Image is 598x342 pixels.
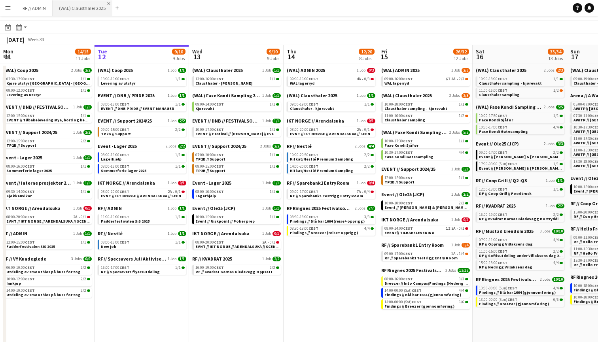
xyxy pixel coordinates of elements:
[290,152,374,161] a: 10:00-20:30CEST2/2Kitkat/Nestlé Premium Sampling
[476,141,564,178] div: Event // Ole25 (JCP)2 Jobs3/309:00-17:00CEST2/2Event // [PERSON_NAME] & [PERSON_NAME] 50 // Oppri...
[459,176,464,180] span: 1/1
[195,102,279,111] a: 09:00-14:00CEST1/1Kjørevakt
[195,128,224,132] span: 10:00-17:00
[290,128,374,132] div: •
[403,102,413,107] span: CEST
[83,155,92,160] span: 1/1
[381,67,470,93] div: (WAL) ADMIN 20251 Job2/309:00-16:00CEST6I4A•2/3WAL lagerryd
[25,164,35,169] span: CEST
[367,144,375,149] span: 4/4
[290,164,374,173] a: 14:00-20:00CEST2/2Kitkat/Nestlé Premium Sampling
[451,167,460,172] span: 1 Job
[192,93,281,98] a: (WAL) Faxe Kondi Sampling 20251 Job1/1
[290,106,334,111] span: Clausthaler - kjørevakt
[446,77,450,81] span: 6I
[287,143,375,180] div: RF // Nestlé2 Jobs4/410:00-20:30CEST2/2Kitkat/Nestlé Premium Sampling14:00-20:00CEST2/2Kitkat/Nes...
[403,138,413,144] span: CEST
[449,93,460,98] span: 2 Jobs
[287,67,375,73] a: (WAL) ADMIN 20251 Job0/3
[287,67,375,93] div: (WAL) ADMIN 20251 Job0/309:00-16:00CEST4A•0/3WAL lagerryd
[83,130,92,135] span: 2/2
[195,164,279,173] a: 09:00-15:00CEST1/1TP2B // Support
[214,164,224,169] span: CEST
[476,67,564,104] div: (WAL) Clausthaler 20252 Jobs2/310:00-18:00CEST1/1Clausthaler sampling - kjørevakt11:00-16:00CEST1...
[364,128,370,132] span: 0/1
[290,157,353,162] span: Kitkat/Nestlé Premium Sampling
[553,89,559,93] span: 1/2
[3,155,92,161] a: Event - Lager 20251 Job1/1
[459,114,464,118] span: 1/2
[3,129,92,155] div: EVENT // Support 2024/251 Job2/212:00-15:00CEST2/2TP2B // Support
[195,153,224,157] span: 07:00-10:00
[192,93,261,98] span: (WAL) Faxe Kondi Sampling 2025
[556,105,564,110] span: 5/5
[273,93,281,98] span: 1/1
[101,77,129,81] span: 13:00-16:00
[384,150,468,159] a: 10:30-17:00CEST4/4Faxe Kondi Gatesampling
[192,118,281,143] div: EVENT // DNB // FESTIVALSOMMER 20251 Job1/110:00-17:00CEST1/1EVENT // Festival // [PERSON_NAME] /...
[270,164,275,168] span: 1/1
[479,81,542,86] span: Clausthaler sampling - kjørevakt
[479,150,563,159] a: 09:00-17:00CEST2/2Event // [PERSON_NAME] & [PERSON_NAME] 50 // Opprigg
[381,67,420,73] span: (WAL) ADMIN 2025
[476,67,526,73] span: (WAL) Clausthaler 2025
[384,175,468,184] a: 12:00-15:00CEST1/1TP2B // Support
[98,93,186,98] a: EVENT // DNB // PRIDE 20251 Job1/1
[355,144,365,149] span: 2 Jobs
[71,68,82,73] span: 2 Jobs
[357,68,365,73] span: 1 Job
[214,127,224,132] span: CEST
[214,152,224,157] span: CEST
[175,77,181,81] span: 1/1
[195,157,225,162] span: TP2B // Support
[462,93,470,98] span: 2/3
[192,67,281,93] div: (WAL) Clausthaler 20251 Job1/113:00-16:00CEST1/1Clausthaler - [PERSON_NAME]
[290,102,318,106] span: 09:00-19:00
[178,144,186,149] span: 2/2
[381,166,435,172] span: EVENT // Support 2024/25
[479,77,507,81] span: 10:00-18:00
[175,153,181,157] span: 1/1
[553,162,559,166] span: 1/1
[476,104,564,141] div: (WAL) Faxe Kondi Sampling 20252 Jobs5/510:00-17:30CEST1/1Faxe Kondi Sjåfør10:30-17:00CEST4/4Faxe ...
[498,150,507,155] span: CEST
[3,67,92,73] a: (WAL) Coop 20252 Jobs2/2
[498,76,507,81] span: CEST
[6,89,35,93] span: 09:00-12:00
[98,143,186,149] a: Event - Lager 20252 Jobs2/2
[479,76,563,85] a: 10:00-18:00CEST1/1Clausthaler sampling - kjørevakt
[192,93,281,118] div: (WAL) Faxe Kondi Sampling 20251 Job1/109:00-14:00CEST1/1Kjørevakt
[175,164,181,168] span: 1/1
[270,77,275,81] span: 1/1
[462,68,470,73] span: 2/3
[83,105,92,110] span: 1/1
[451,68,460,73] span: 1 Job
[6,164,90,173] a: 08:00-16:00CEST1/1Sommerferie lager 2025
[479,114,507,118] span: 10:00-17:30
[98,118,186,143] div: EVENT // Support 2024/251 Job2/209:00-15:00CEST2/2TP2B // Support
[101,131,131,136] span: TP2B // Support
[290,127,374,136] a: 08:00-20:00CEST2A•0/1EVNT // IKT NORGE // ARENDALSUKA // SCENE-MESTER
[479,161,563,170] a: 17:00-03:00 (Sun)CEST1/1Event // [PERSON_NAME] & [PERSON_NAME] 50 // Gjennomføring
[479,117,513,123] span: Faxe Kondi Sjåfør
[119,164,129,169] span: CEST
[192,143,281,180] div: EVENT // Support 2024/252 Jobs2/207:00-10:00CEST1/1TP2B // Support09:00-15:00CEST1/1TP2B // Support
[101,102,129,106] span: 08:00-16:00
[357,128,361,132] span: 2A
[364,164,370,168] span: 2/2
[308,127,318,132] span: CEST
[119,76,129,81] span: CEST
[476,141,519,147] span: Event // Ole25 (JCP)
[381,129,470,135] a: (WAL) Faxe Kondi Sampling 20252 Jobs5/5
[556,142,564,146] span: 3/3
[3,67,92,104] div: (WAL) Coop 20252 Jobs2/207:30-17:00CEST1/1Kjøre utstyr [GEOGRAPHIC_DATA] - [GEOGRAPHIC_DATA]09:00...
[287,143,375,149] a: RF // Nestlé2 Jobs4/4
[98,143,186,180] div: Event - Lager 20252 Jobs2/208:00-16:00CEST1/1Lagerhjelp08:00-16:00CEST1/1Sommerferie lager 2025
[479,125,507,129] span: 10:30-17:00
[178,68,186,73] span: 1/1
[73,105,82,110] span: 1 Job
[384,102,468,111] a: 10:00-18:00CEST1/1Clausthaler sampling - kjørevakt
[462,130,470,135] span: 5/5
[290,153,318,157] span: 10:00-20:30
[3,104,92,110] a: EVENT // DNB // FESTIVALSOMMER 20251 Job1/1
